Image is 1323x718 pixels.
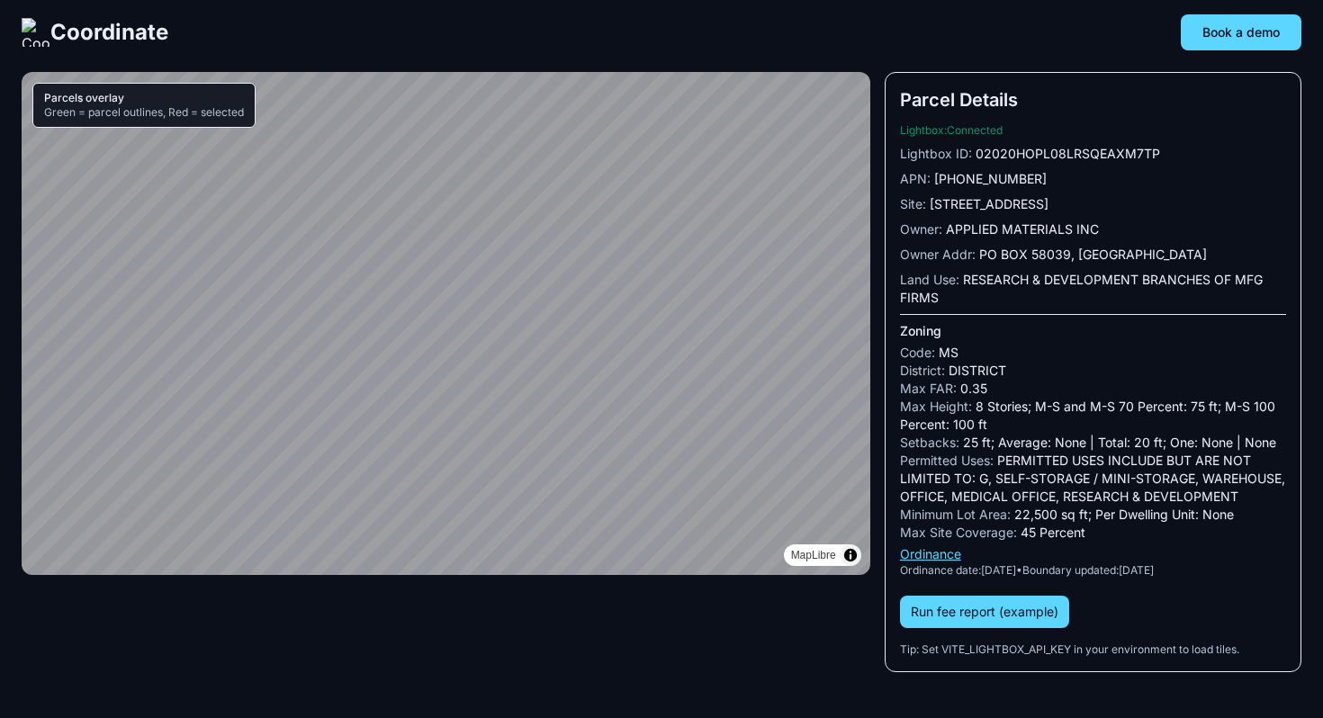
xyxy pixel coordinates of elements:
[900,362,1286,380] div: DISTRICT
[900,271,1286,307] div: RESEARCH & DEVELOPMENT BRANCHES OF MFG FIRMS
[900,398,1286,434] div: 8 Stories; M-S and M-S 70 Percent: 75 ft; M-S 100 Percent: 100 ft
[900,506,1286,524] div: 22,500 sq ft; Per Dwelling Unit: None
[900,434,1286,452] div: 25 ft; Average: None | Total: 20 ft; One: None | None
[900,525,1017,540] span: Max Site Coverage:
[900,246,1286,264] div: PO BOX 58039, [GEOGRAPHIC_DATA]
[900,453,994,468] span: Permitted Uses:
[900,221,942,237] span: Owner:
[900,87,1286,112] h2: Parcel Details
[900,435,959,450] span: Setbacks:
[900,546,961,561] a: Ordinance
[900,399,972,414] span: Max Height:
[900,170,1286,188] div: [PHONE_NUMBER]
[900,247,976,262] span: Owner Addr:
[44,91,244,105] div: Parcels overlay
[44,105,244,120] div: Green = parcel outlines, Red = selected
[900,345,935,360] span: Code:
[900,344,1286,362] div: MS
[840,544,861,566] summary: Toggle attribution
[22,18,168,47] a: Coordinate
[1016,563,1154,577] span: • Boundary updated: [DATE]
[900,380,1286,398] div: 0.35
[900,146,972,161] span: Lightbox ID:
[900,452,1286,506] div: PERMITTED USES INCLUDE BUT ARE NOT LIMITED TO: G, SELF-STORAGE / MINI-STORAGE, WAREHOUSE, OFFICE,...
[1181,14,1301,50] button: Book a demo
[900,524,1286,542] div: 45 Percent
[900,507,1011,522] span: Minimum Lot Area:
[900,642,1286,657] div: Tip: Set VITE_LIGHTBOX_API_KEY in your environment to load tiles.
[900,220,1286,238] div: APPLIED MATERIALS INC
[900,322,1286,340] div: Zoning
[22,18,50,47] img: Coordinate
[900,123,1003,137] span: Lightbox: Connected
[900,563,1016,577] span: Ordinance date: [DATE]
[22,72,870,575] canvas: Map
[900,145,1286,163] div: 02020HOPL08LRSQEAXM7TP
[900,272,959,287] span: Land Use:
[900,596,1069,628] a: Run fee report (example)
[50,18,168,47] span: Coordinate
[900,196,926,211] span: Site:
[791,549,836,561] a: MapLibre
[900,363,945,378] span: District:
[900,171,931,186] span: APN:
[900,381,957,396] span: Max FAR:
[900,195,1286,213] div: [STREET_ADDRESS]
